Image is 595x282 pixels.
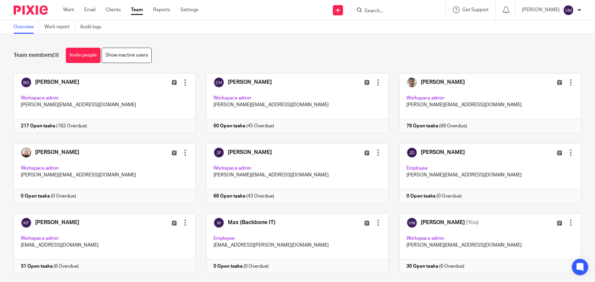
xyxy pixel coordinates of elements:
[84,6,95,13] a: Email
[180,6,198,13] a: Settings
[63,6,74,13] a: Work
[102,48,152,63] a: Show inactive users
[14,52,59,59] h1: Team members
[364,8,425,14] input: Search
[44,20,75,34] a: Work report
[66,48,101,63] a: Invite people
[153,6,170,13] a: Reports
[53,52,59,58] span: (9)
[522,6,560,13] p: [PERSON_NAME]
[106,6,121,13] a: Clients
[563,5,574,16] img: svg%3E
[131,6,143,13] a: Team
[80,20,106,34] a: Audit logs
[462,7,489,12] span: Get Support
[14,5,48,15] img: Pixie
[14,20,39,34] a: Overview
